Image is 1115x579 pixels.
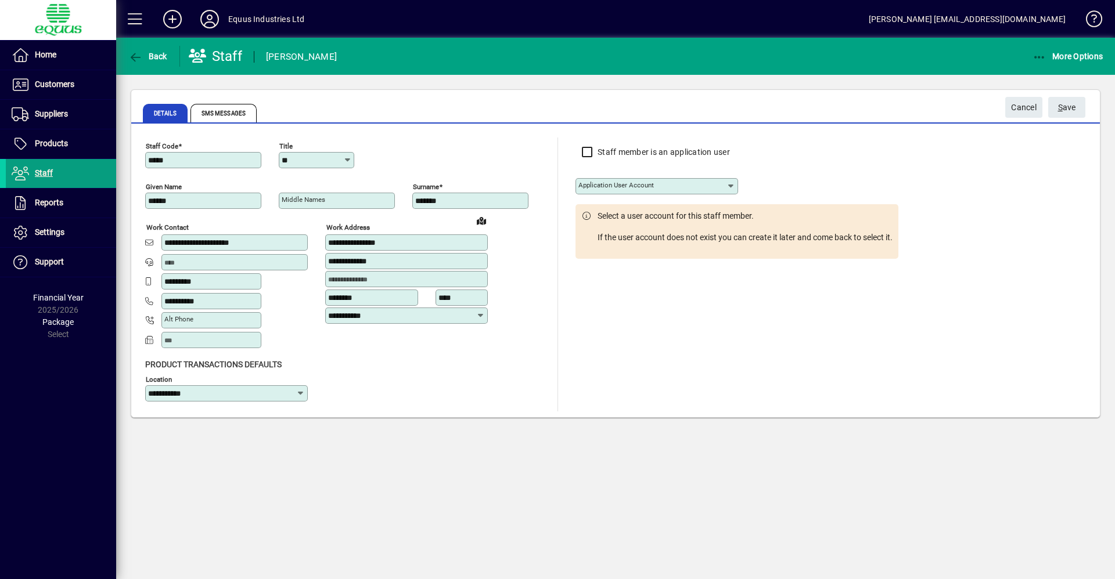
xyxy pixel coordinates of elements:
[1048,97,1085,118] button: Save
[33,293,84,302] span: Financial Year
[598,231,893,244] p: If the user account does not exist you can create it later and come back to select it.
[6,248,116,277] a: Support
[413,183,439,191] mat-label: Surname
[35,198,63,207] span: Reports
[35,79,74,89] span: Customers
[228,10,305,28] div: Equus Industries Ltd
[190,104,257,122] span: SMS Messages
[578,181,654,189] mat-label: Application user account
[282,196,325,204] mat-label: Middle names
[116,46,180,67] app-page-header-button: Back
[42,317,74,327] span: Package
[6,70,116,99] a: Customers
[595,146,730,158] label: Staff member is an application user
[6,129,116,158] a: Products
[145,360,282,369] span: Product Transactions Defaults
[146,142,178,150] mat-label: Staff Code
[472,211,491,230] a: View on map
[1005,97,1042,118] button: Cancel
[6,218,116,247] a: Settings
[1011,98,1037,117] span: Cancel
[164,315,193,323] mat-label: Alt Phone
[1033,52,1103,61] span: More Options
[266,48,337,66] div: [PERSON_NAME]
[1058,103,1063,112] span: S
[279,142,293,150] mat-label: Title
[869,10,1066,28] div: [PERSON_NAME] [EMAIL_ADDRESS][DOMAIN_NAME]
[189,47,242,66] div: Staff
[1058,98,1076,117] span: ave
[128,52,167,61] span: Back
[154,9,191,30] button: Add
[35,168,53,178] span: Staff
[35,109,68,118] span: Suppliers
[1030,46,1106,67] button: More Options
[6,41,116,70] a: Home
[35,50,56,59] span: Home
[35,139,68,148] span: Products
[146,375,172,383] mat-label: Location
[35,257,64,266] span: Support
[598,210,893,222] p: Select a user account for this staff member.
[6,189,116,218] a: Reports
[1077,2,1100,40] a: Knowledge Base
[125,46,170,67] button: Back
[6,100,116,129] a: Suppliers
[191,9,228,30] button: Profile
[35,227,64,237] span: Settings
[143,104,188,122] span: Details
[146,183,182,191] mat-label: Given name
